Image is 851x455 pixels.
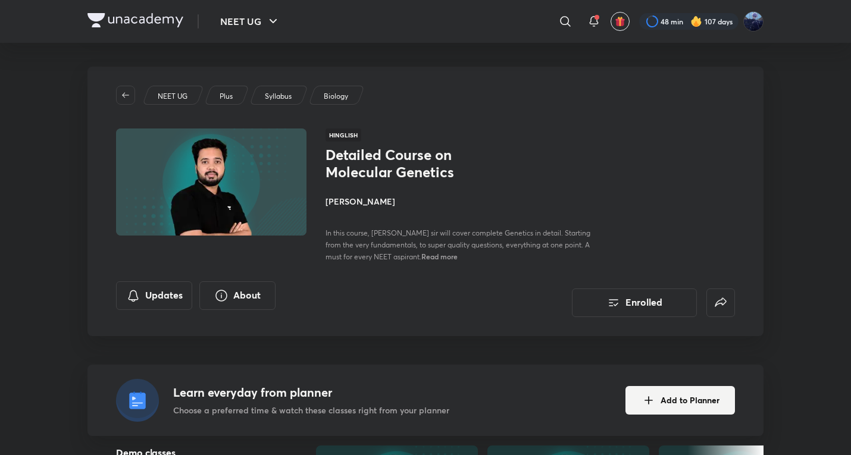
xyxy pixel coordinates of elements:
h1: Detailed Course on Molecular Genetics [326,146,520,181]
p: Biology [324,91,348,102]
p: Syllabus [265,91,292,102]
img: streak [690,15,702,27]
a: Plus [218,91,235,102]
button: false [706,288,735,317]
span: Read more [421,252,458,261]
button: About [199,281,276,310]
span: Hinglish [326,128,361,142]
img: Kushagra Singh [743,11,764,32]
a: Company Logo [87,13,183,30]
a: Biology [322,91,351,102]
img: avatar [615,16,625,27]
button: Add to Planner [625,386,735,415]
button: Enrolled [572,288,697,317]
p: Choose a preferred time & watch these classes right from your planner [173,404,449,416]
button: avatar [611,12,630,31]
p: NEET UG [158,91,187,102]
p: Plus [220,91,233,102]
img: Thumbnail [114,127,308,237]
h4: Learn everyday from planner [173,384,449,401]
button: Updates [116,281,192,310]
span: In this course, [PERSON_NAME] sir will cover complete Genetics in detail. Starting from the very ... [326,228,590,261]
a: NEET UG [156,91,190,102]
img: Company Logo [87,13,183,27]
button: NEET UG [213,10,287,33]
a: Syllabus [263,91,294,102]
h4: [PERSON_NAME] [326,195,592,208]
